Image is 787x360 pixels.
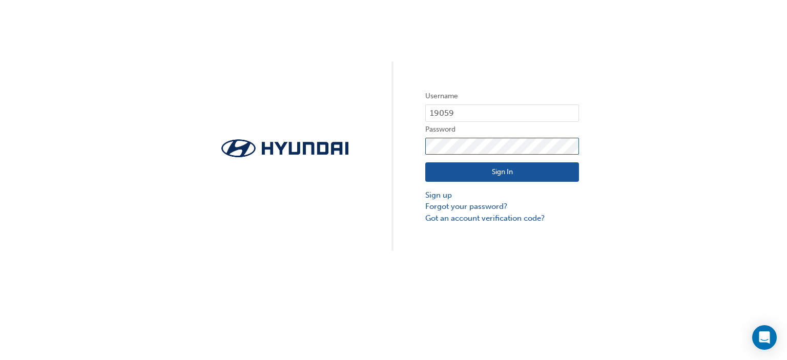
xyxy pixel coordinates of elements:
[425,201,579,213] a: Forgot your password?
[425,90,579,102] label: Username
[425,104,579,122] input: Username
[425,189,579,201] a: Sign up
[208,136,362,160] img: Trak
[752,325,777,350] div: Open Intercom Messenger
[425,123,579,136] label: Password
[425,162,579,182] button: Sign In
[425,213,579,224] a: Got an account verification code?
